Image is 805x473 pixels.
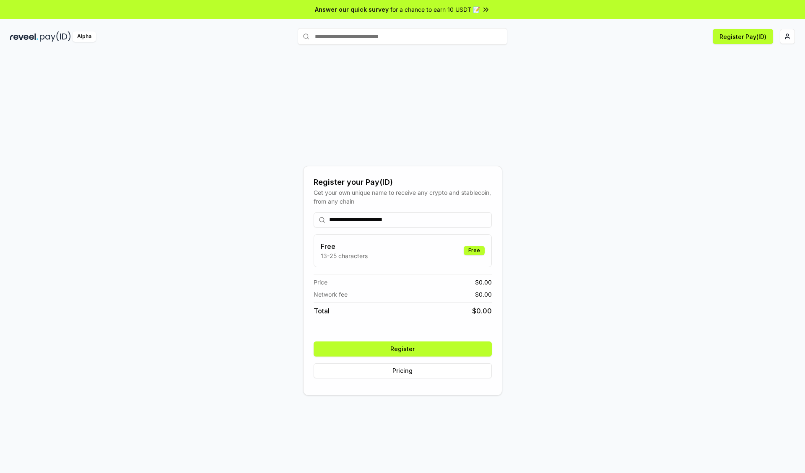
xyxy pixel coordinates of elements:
[40,31,71,42] img: pay_id
[390,5,480,14] span: for a chance to earn 10 USDT 📝
[315,5,389,14] span: Answer our quick survey
[321,251,368,260] p: 13-25 characters
[10,31,38,42] img: reveel_dark
[314,363,492,378] button: Pricing
[321,241,368,251] h3: Free
[314,306,330,316] span: Total
[464,246,485,255] div: Free
[472,306,492,316] span: $ 0.00
[314,341,492,357] button: Register
[475,278,492,287] span: $ 0.00
[314,188,492,206] div: Get your own unique name to receive any crypto and stablecoin, from any chain
[475,290,492,299] span: $ 0.00
[314,176,492,188] div: Register your Pay(ID)
[314,278,327,287] span: Price
[713,29,773,44] button: Register Pay(ID)
[73,31,96,42] div: Alpha
[314,290,348,299] span: Network fee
